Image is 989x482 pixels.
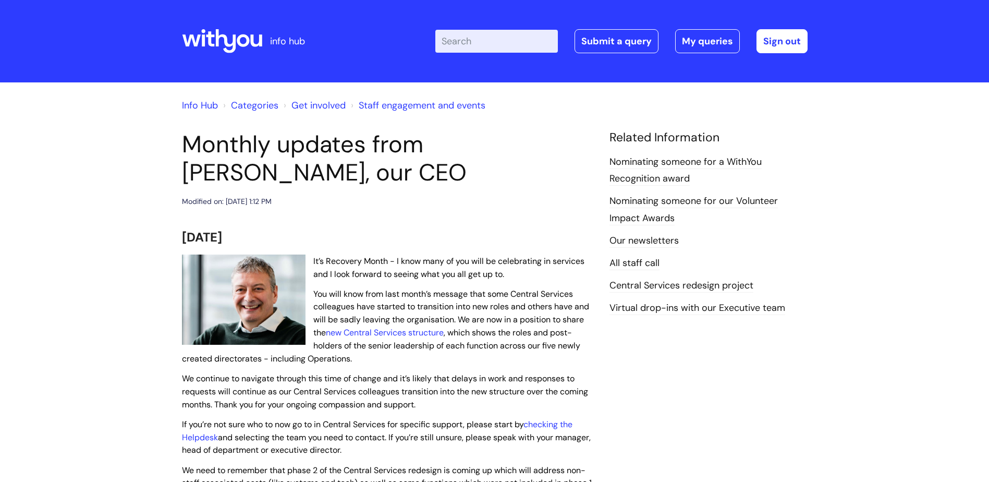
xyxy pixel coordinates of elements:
[281,97,346,114] li: Get involved
[182,419,572,443] a: checking the Helpdesk
[575,29,658,53] a: Submit a query
[291,99,346,112] a: Get involved
[609,302,785,315] a: Virtual drop-ins with our Executive team
[609,279,753,293] a: Central Services redesign project
[609,257,660,270] a: All staff call
[609,130,808,145] h4: Related Information
[182,229,222,245] span: [DATE]
[313,256,584,280] span: It’s Recovery Month - I know many of you will be celebrating in services and I look forward to se...
[675,29,740,53] a: My queries
[182,130,594,187] h1: Monthly updates from [PERSON_NAME], our CEO
[270,33,305,50] p: info hub
[182,99,218,112] a: Info Hub
[348,97,485,114] li: Staff engagement and events
[182,255,306,345] img: WithYou Chief Executive Simon Phillips pictured looking at the camera and smiling
[231,99,278,112] a: Categories
[609,155,762,186] a: Nominating someone for a WithYou Recognition award
[435,29,808,53] div: | -
[756,29,808,53] a: Sign out
[182,288,589,364] span: You will know from last month’s message that some Central Services colleagues have started to tra...
[326,327,444,338] a: new Central Services structure
[221,97,278,114] li: Solution home
[182,195,272,208] div: Modified on: [DATE] 1:12 PM
[182,373,588,410] span: We continue to navigate through this time of change and it’s likely that delays in work and respo...
[609,195,778,225] a: Nominating someone for our Volunteer Impact Awards
[359,99,485,112] a: Staff engagement and events
[435,30,558,53] input: Search
[182,419,591,456] span: If you’re not sure who to now go to in Central Services for specific support, please start by and...
[609,234,679,248] a: Our newsletters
